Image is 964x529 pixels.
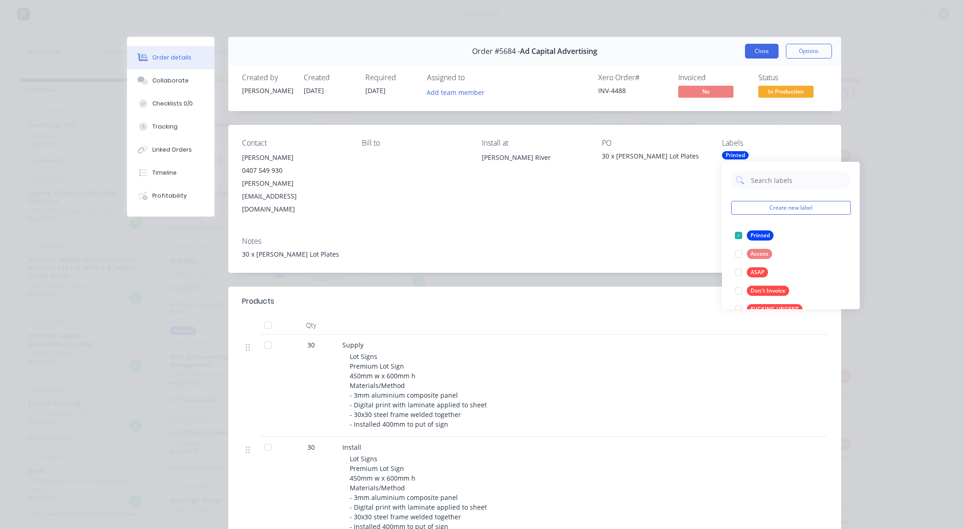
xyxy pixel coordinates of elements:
span: Install [342,443,361,452]
span: Ad Capital Advertising [520,47,597,56]
div: Products [242,296,274,307]
div: [PERSON_NAME] [242,86,293,95]
div: Profitability [152,192,187,200]
button: Checklists 0/0 [127,92,214,115]
span: No [678,86,733,97]
span: Supply [342,341,364,349]
span: Order #5684 - [472,47,520,56]
div: ASAP [747,267,768,277]
span: 30 [307,340,315,350]
button: Timeline [127,161,214,184]
button: Printed [731,229,777,242]
span: In Production [758,86,814,97]
div: Linked Orders [152,146,192,154]
button: ASAP [731,266,772,279]
div: [PERSON_NAME] River [482,151,587,164]
button: FUCKING URGENT [731,303,806,316]
div: Install at [482,139,587,147]
div: Access [747,249,772,259]
div: 30 x [PERSON_NAME] Lot Plates [242,249,827,259]
button: Add team member [427,86,490,98]
button: Add team member [421,86,489,98]
div: Don't Invoice [747,286,789,296]
div: Qty [283,316,339,335]
div: Checklists 0/0 [152,100,193,108]
div: Contact [242,139,347,147]
div: Tracking [152,123,178,131]
button: Create new label [731,201,851,215]
div: 30 x [PERSON_NAME] Lot Plates [602,151,707,164]
button: Linked Orders [127,138,214,161]
span: [DATE] [304,86,324,95]
div: Timeline [152,169,177,177]
div: Collaborate [152,76,189,85]
button: Access [731,247,776,260]
button: Order details [127,46,214,69]
button: Don't Invoice [731,284,793,297]
div: Created by [242,73,293,82]
button: Close [745,44,779,59]
div: Status [758,73,827,82]
div: Xero Order # [598,73,667,82]
span: Lot Signs Premium Lot Sign 450mm w x 600mm h Materials/Method - 3mm aluminium composite panel - D... [350,352,487,429]
div: Printed [747,230,774,241]
div: Invoiced [678,73,747,82]
div: Order details [152,53,191,62]
div: PO [602,139,707,147]
div: Created [304,73,354,82]
div: [PERSON_NAME] [242,151,347,164]
div: Labels [722,139,827,147]
button: Profitability [127,184,214,207]
div: Assigned to [427,73,519,82]
div: INV-4488 [598,86,667,95]
div: [PERSON_NAME][EMAIL_ADDRESS][DOMAIN_NAME] [242,177,347,216]
div: [PERSON_NAME]0407 549 930[PERSON_NAME][EMAIL_ADDRESS][DOMAIN_NAME] [242,151,347,216]
div: Required [365,73,416,82]
div: [PERSON_NAME] River [482,151,587,181]
button: In Production [758,86,814,100]
div: Bill to [362,139,467,147]
button: Tracking [127,115,214,138]
div: Printed [722,151,749,159]
span: 30 [307,442,315,452]
div: FUCKING URGENT [747,304,802,314]
span: [DATE] [365,86,386,95]
div: Notes [242,237,827,246]
button: Options [786,44,832,59]
div: 0407 549 930 [242,164,347,177]
button: Collaborate [127,69,214,92]
input: Search labels [750,171,846,189]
